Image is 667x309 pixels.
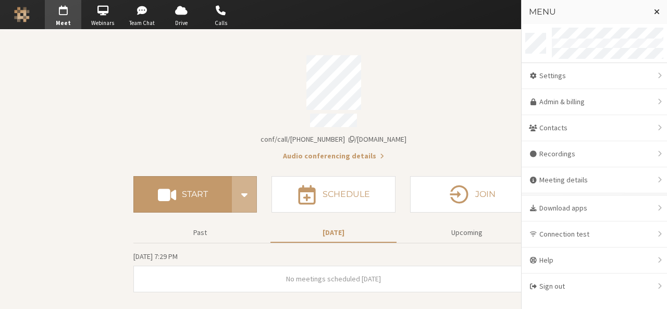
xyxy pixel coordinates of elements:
[475,190,496,199] h4: Join
[133,251,534,292] section: Today's Meetings
[283,151,384,162] button: Audio conferencing details
[522,221,667,248] div: Connection test
[163,19,200,28] span: Drive
[137,224,263,242] button: Past
[182,190,208,199] h4: Start
[133,48,534,162] section: Account details
[529,7,645,17] h3: Menu
[404,224,530,242] button: Upcoming
[522,248,667,274] div: Help
[522,167,667,193] div: Meeting details
[522,141,667,167] div: Recordings
[261,134,406,144] span: Copy my meeting room link
[522,274,667,299] div: Sign out
[203,19,239,28] span: Calls
[641,282,659,302] iframe: Chat
[522,89,667,115] a: Admin & billing
[522,115,667,141] div: Contacts
[84,19,121,28] span: Webinars
[410,176,534,213] button: Join
[133,176,232,213] button: Start
[14,7,30,22] img: Iotum
[45,19,81,28] span: Meet
[323,190,370,199] h4: Schedule
[286,274,381,283] span: No meetings scheduled [DATE]
[133,252,178,261] span: [DATE] 7:29 PM
[522,195,667,221] div: Download apps
[271,176,395,213] button: Schedule
[124,19,160,28] span: Team Chat
[232,176,257,213] div: Start conference options
[270,224,397,242] button: [DATE]
[261,134,406,145] button: Copy my meeting room linkCopy my meeting room link
[522,63,667,89] div: Settings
